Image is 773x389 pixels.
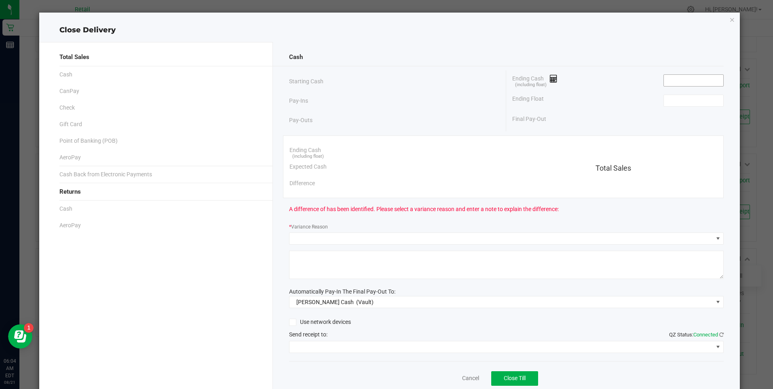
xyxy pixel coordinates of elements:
label: Variance Reason [289,223,328,230]
span: Point of Banking (POB) [59,137,118,145]
span: CanPay [59,87,79,95]
div: Returns [59,183,256,201]
span: Total Sales [596,164,631,172]
iframe: Resource center [8,324,32,349]
span: Ending Cash [512,74,558,87]
span: Starting Cash [289,77,323,86]
span: QZ Status: [669,332,724,338]
span: Cash Back from Electronic Payments [59,170,152,179]
span: (Vault) [356,299,374,305]
span: Automatically Pay-In The Final Pay-Out To: [289,288,395,295]
span: Gift Card [59,120,82,129]
span: Total Sales [59,53,89,62]
span: Cash [289,53,303,62]
div: Close Delivery [39,25,739,36]
iframe: Resource center unread badge [24,323,34,333]
span: Cash [59,205,72,213]
label: Use network devices [289,318,351,326]
span: Close Till [504,375,526,381]
span: Ending Float [512,95,544,107]
span: A difference of has been identified. Please select a variance reason and enter a note to explain ... [289,205,559,214]
span: Pay-Ins [289,97,308,105]
span: Cash [59,70,72,79]
span: AeroPay [59,221,81,230]
span: (including float) [292,153,324,160]
button: Close Till [491,371,538,386]
span: Expected Cash [289,163,327,171]
span: Connected [693,332,718,338]
span: AeroPay [59,153,81,162]
span: Difference [289,179,315,188]
span: Final Pay-Out [512,115,546,123]
span: [PERSON_NAME] Cash [296,299,354,305]
a: Cancel [462,374,479,383]
span: Ending Cash [289,146,321,154]
span: Send receipt to: [289,331,327,338]
span: (including float) [515,82,547,89]
span: Pay-Outs [289,116,313,125]
span: Check [59,104,75,112]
